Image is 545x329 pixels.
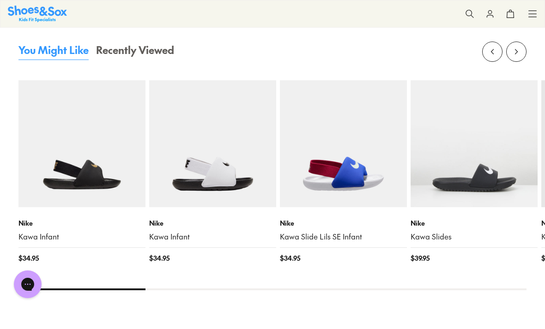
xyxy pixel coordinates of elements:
a: Kawa Slides [411,232,538,242]
a: Kawa Infant [18,232,145,242]
p: Nike [18,218,145,228]
p: Nike [149,218,276,228]
a: Kawa Infant [149,232,276,242]
img: SNS_Logo_Responsive.svg [8,6,67,22]
span: $ 34.95 [149,253,170,263]
a: Shoes & Sox [8,6,67,22]
span: $ 39.95 [411,253,430,263]
iframe: Gorgias live chat messenger [9,267,46,301]
span: $ 34.95 [280,253,300,263]
p: Nike [280,218,407,228]
button: You Might Like [18,42,89,60]
button: Recently Viewed [96,42,174,60]
span: $ 34.95 [18,253,39,263]
a: Kawa Slide Lils SE Infant [280,232,407,242]
p: Nike [411,218,538,228]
